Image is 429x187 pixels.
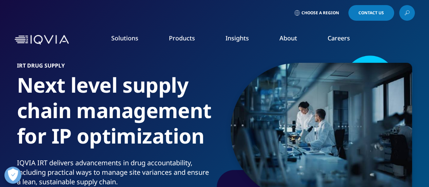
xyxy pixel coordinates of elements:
img: IQVIA Healthcare Information Technology and Pharma Clinical Research Company [15,35,69,45]
a: Careers [328,34,350,42]
span: Choose a Region [301,10,339,16]
a: Contact Us [348,5,394,21]
a: About [279,34,297,42]
a: Insights [226,34,249,42]
a: Solutions [111,34,138,42]
h1: Next level supply chain management for IP optimization [17,72,212,158]
span: Contact Us [358,11,384,15]
h6: IRT DRUG SUPPLY [17,63,212,72]
button: Open Preferences [4,167,21,184]
nav: Primary [72,24,415,56]
a: Products [169,34,195,42]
